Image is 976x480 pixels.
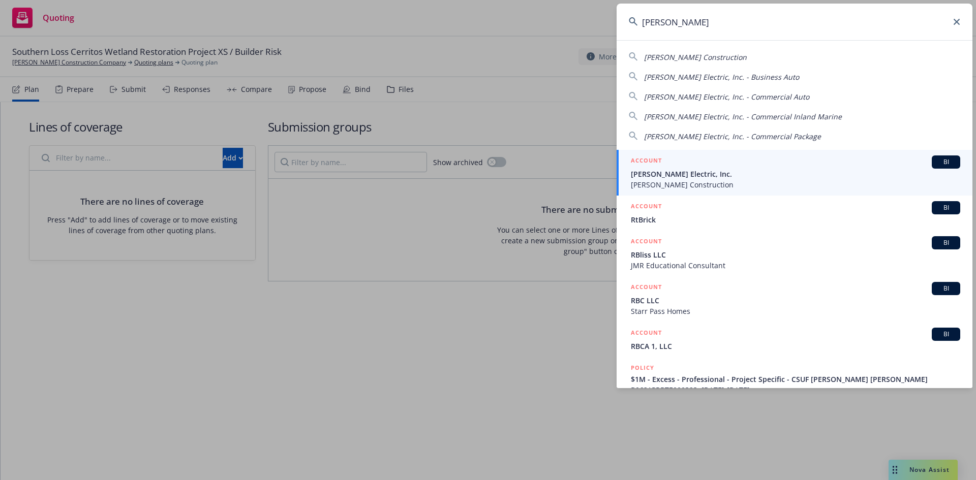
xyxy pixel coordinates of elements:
h5: ACCOUNT [631,155,662,168]
span: RtBrick [631,214,960,225]
a: ACCOUNTBIRBliss LLCJMR Educational Consultant [617,231,972,276]
span: BI [936,238,956,247]
h5: POLICY [631,363,654,373]
h5: ACCOUNT [631,201,662,213]
span: RBCA 1, LLC [631,341,960,351]
span: RBC LLC [631,295,960,306]
a: ACCOUNTBIRtBrick [617,196,972,231]
span: Starr Pass Homes [631,306,960,316]
span: JMR Educational Consultant [631,260,960,271]
span: RBliss LLC [631,249,960,260]
span: [PERSON_NAME] Electric, Inc. - Commercial Auto [644,92,809,102]
span: BI [936,284,956,293]
a: ACCOUNTBIRBC LLCStarr Pass Homes [617,276,972,322]
span: [PERSON_NAME] Construction [644,52,747,62]
span: BI [936,157,956,167]
span: $1M - Excess - Professional - Project Specific - CSUF [PERSON_NAME] [PERSON_NAME] [631,374,960,385]
span: BI [936,330,956,339]
h5: ACCOUNT [631,328,662,340]
span: B0621PRBTE000323, [DATE]-[DATE] [631,385,960,395]
span: [PERSON_NAME] Electric, Inc. [631,169,960,179]
span: [PERSON_NAME] Construction [631,179,960,190]
h5: ACCOUNT [631,236,662,248]
span: [PERSON_NAME] Electric, Inc. - Business Auto [644,72,799,82]
span: [PERSON_NAME] Electric, Inc. - Commercial Package [644,132,821,141]
a: ACCOUNTBIRBCA 1, LLC [617,322,972,357]
span: BI [936,203,956,212]
h5: ACCOUNT [631,282,662,294]
input: Search... [617,4,972,40]
span: [PERSON_NAME] Electric, Inc. - Commercial Inland Marine [644,112,842,121]
a: POLICY$1M - Excess - Professional - Project Specific - CSUF [PERSON_NAME] [PERSON_NAME]B0621PRBTE... [617,357,972,401]
a: ACCOUNTBI[PERSON_NAME] Electric, Inc.[PERSON_NAME] Construction [617,150,972,196]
